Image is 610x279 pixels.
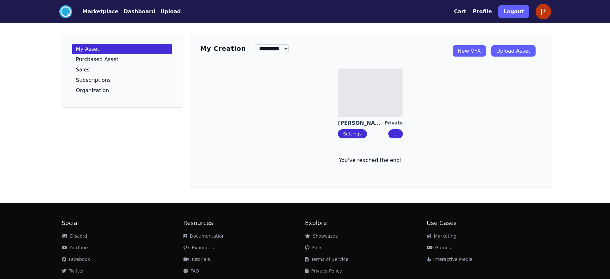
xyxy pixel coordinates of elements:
a: Twitter [62,268,84,274]
img: profile [536,4,551,19]
a: Sales [72,65,172,75]
p: Subscriptions [76,78,111,83]
button: Profile [473,8,492,16]
a: Showcases [305,233,338,239]
a: Fork [305,245,322,250]
p: My Asset [76,47,99,52]
a: Terms of Service [305,257,349,262]
a: New VFX [453,45,486,57]
a: Dashboard [118,8,155,16]
a: Discord [62,233,87,239]
a: Tutorials [183,257,210,262]
p: Organization [76,88,109,93]
button: Logout [498,5,529,18]
button: Settings [338,129,367,138]
a: Interactive Media [427,257,473,262]
a: Marketing [427,233,457,239]
a: Examples [183,245,214,250]
p: You've reached the end! [200,156,541,164]
a: Documentation [183,233,225,239]
a: Facebook [62,257,90,262]
a: FAQ [183,268,199,274]
h2: Resources [183,219,305,228]
h2: Explore [305,219,427,228]
a: My Asset [72,44,172,54]
img: imgAlt [338,69,403,117]
a: Subscriptions [72,75,172,85]
h3: My Creation [200,44,246,53]
a: Games [427,245,451,250]
button: Cart [454,8,466,16]
a: Upload [155,8,181,16]
a: Settings [343,131,361,136]
a: Purchased Asset [72,54,172,65]
p: Purchased Asset [76,57,119,62]
button: ... [388,129,403,138]
a: YouTube [62,245,88,250]
button: Marketplace [83,8,118,16]
a: Upload Asset [491,45,536,57]
a: Logout [498,3,529,21]
div: Private [384,120,403,127]
button: Upload [160,8,181,16]
a: [PERSON_NAME]'s Workshop [338,120,384,127]
button: Dashboard [124,8,155,16]
h2: Use Cases [427,219,549,228]
a: Privacy Policy [305,268,342,274]
a: Marketplace [72,8,118,16]
h2: Social [62,219,183,228]
a: Organization [72,85,172,96]
p: Sales [76,67,90,72]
